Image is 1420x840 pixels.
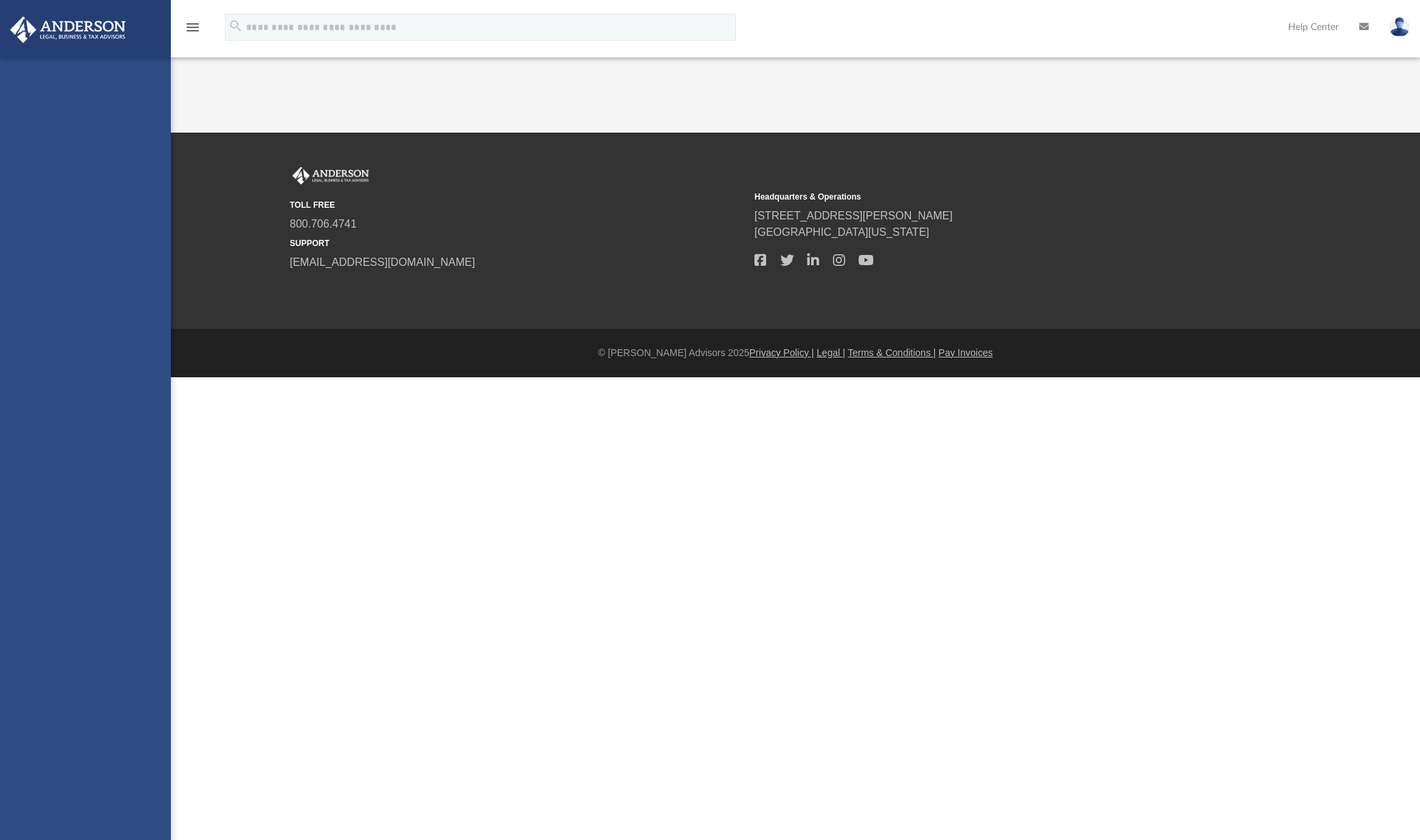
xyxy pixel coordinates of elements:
[938,347,992,358] a: Pay Invoices
[6,16,130,43] img: Anderson Advisors Platinum Portal
[754,226,929,238] a: [GEOGRAPHIC_DATA][US_STATE]
[228,18,243,33] i: search
[750,347,815,358] a: Privacy Policy |
[290,237,745,249] small: SUPPORT
[171,346,1420,360] div: © [PERSON_NAME] Advisors 2025
[185,19,201,36] i: menu
[754,191,1210,203] small: Headquarters & Operations
[290,167,372,185] img: Anderson Advisors Platinum Portal
[1389,17,1410,37] img: User Pic
[185,26,201,36] a: menu
[290,199,745,211] small: TOLL FREE
[290,218,357,230] a: 800.706.4741
[848,347,936,358] a: Terms & Conditions |
[754,210,953,221] a: [STREET_ADDRESS][PERSON_NAME]
[290,256,475,268] a: [EMAIL_ADDRESS][DOMAIN_NAME]
[817,347,845,358] a: Legal |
